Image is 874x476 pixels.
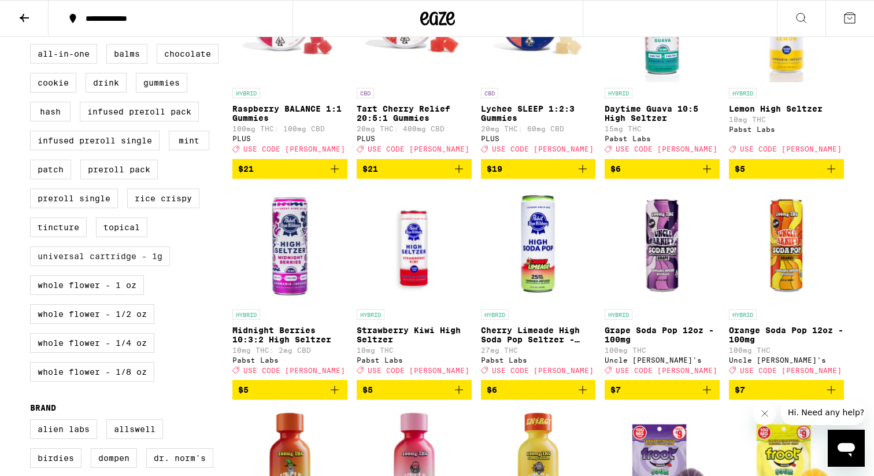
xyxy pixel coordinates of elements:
span: $21 [238,164,254,174]
span: USE CODE [PERSON_NAME] [616,146,717,153]
a: Open page for Strawberry Kiwi High Seltzer from Pabst Labs [357,188,472,380]
iframe: Close message [753,402,776,425]
div: Uncle [PERSON_NAME]'s [729,356,844,364]
span: USE CODE [PERSON_NAME] [492,367,594,374]
p: Lychee SLEEP 1:2:3 Gummies [481,104,596,123]
p: HYBRID [605,309,632,320]
button: Add to bag [232,380,347,400]
label: Gummies [136,73,187,93]
p: Midnight Berries 10:3:2 High Seltzer [232,326,347,344]
label: Tincture [30,217,87,237]
label: Dr. Norm's [146,448,213,468]
button: Add to bag [481,380,596,400]
p: 100mg THC [729,346,844,354]
button: Add to bag [729,159,844,179]
span: $7 [735,385,745,394]
label: Whole Flower - 1/8 oz [30,362,154,382]
label: Whole Flower - 1 oz [30,275,144,295]
span: $6 [610,164,621,174]
div: Pabst Labs [729,126,844,133]
a: Open page for Orange Soda Pop 12oz - 100mg from Uncle Arnie's [729,188,844,380]
span: $21 [362,164,378,174]
p: HYBRID [232,309,260,320]
p: Tart Cherry Relief 20:5:1 Gummies [357,104,472,123]
img: Uncle Arnie's - Grape Soda Pop 12oz - 100mg [605,188,720,304]
div: PLUS [357,135,472,142]
label: Rice Crispy [127,189,199,208]
p: Daytime Guava 10:5 High Seltzer [605,104,720,123]
button: Add to bag [357,159,472,179]
div: Pabst Labs [605,135,720,142]
label: Whole Flower - 1/4 oz [30,333,154,353]
p: CBD [357,88,374,98]
label: Drink [86,73,127,93]
span: $7 [610,385,621,394]
p: 20mg THC: 60mg CBD [481,125,596,132]
p: CBD [481,88,498,98]
label: Hash [30,102,71,121]
div: Uncle [PERSON_NAME]'s [605,356,720,364]
p: Strawberry Kiwi High Seltzer [357,326,472,344]
span: USE CODE [PERSON_NAME] [368,146,469,153]
label: Universal Cartridge - 1g [30,246,170,266]
p: 15mg THC [605,125,720,132]
p: Cherry Limeade High Soda Pop Seltzer - 25mg [481,326,596,344]
a: Open page for Cherry Limeade High Soda Pop Seltzer - 25mg from Pabst Labs [481,188,596,380]
div: Pabst Labs [357,356,472,364]
span: USE CODE [PERSON_NAME] [492,146,594,153]
span: USE CODE [PERSON_NAME] [368,367,469,374]
span: $5 [735,164,745,174]
button: Add to bag [605,159,720,179]
label: Balms [106,44,147,64]
p: 100mg THC: 100mg CBD [232,125,347,132]
p: Raspberry BALANCE 1:1 Gummies [232,104,347,123]
span: USE CODE [PERSON_NAME] [243,146,345,153]
span: $5 [238,385,249,394]
p: 10mg THC [729,116,844,123]
button: Add to bag [357,380,472,400]
p: HYBRID [729,88,757,98]
p: Orange Soda Pop 12oz - 100mg [729,326,844,344]
span: $5 [362,385,373,394]
div: PLUS [232,135,347,142]
span: USE CODE [PERSON_NAME] [616,367,717,374]
img: Pabst Labs - Strawberry Kiwi High Seltzer [357,188,472,304]
p: HYBRID [481,309,509,320]
button: Add to bag [481,159,596,179]
span: USE CODE [PERSON_NAME] [740,146,842,153]
a: Open page for Midnight Berries 10:3:2 High Seltzer from Pabst Labs [232,188,347,380]
span: USE CODE [PERSON_NAME] [243,367,345,374]
p: 100mg THC [605,346,720,354]
img: Pabst Labs - Cherry Limeade High Soda Pop Seltzer - 25mg [481,188,596,304]
label: All-In-One [30,44,97,64]
img: Pabst Labs - Midnight Berries 10:3:2 High Seltzer [232,188,347,304]
label: Topical [96,217,147,237]
p: HYBRID [232,88,260,98]
label: Patch [30,160,71,179]
div: Pabst Labs [481,356,596,364]
label: Allswell [106,419,163,439]
legend: Brand [30,403,56,412]
label: Infused Preroll Pack [80,102,199,121]
p: 27mg THC [481,346,596,354]
label: Birdies [30,448,82,468]
p: Lemon High Seltzer [729,104,844,113]
img: Uncle Arnie's - Orange Soda Pop 12oz - 100mg [729,188,844,304]
iframe: Message from company [781,400,865,425]
button: Add to bag [605,380,720,400]
label: Chocolate [157,44,218,64]
label: Dompen [91,448,137,468]
label: Infused Preroll Single [30,131,160,150]
p: Grape Soda Pop 12oz - 100mg [605,326,720,344]
button: Add to bag [232,159,347,179]
p: 20mg THC: 400mg CBD [357,125,472,132]
span: $19 [487,164,502,174]
label: Cookie [30,73,76,93]
span: $6 [487,385,497,394]
a: Open page for Grape Soda Pop 12oz - 100mg from Uncle Arnie's [605,188,720,380]
button: Add to bag [729,380,844,400]
p: HYBRID [605,88,632,98]
iframe: Button to launch messaging window [828,430,865,467]
label: Mint [169,131,209,150]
